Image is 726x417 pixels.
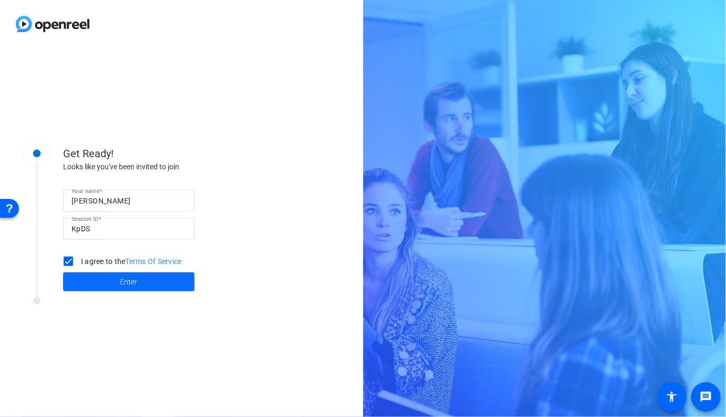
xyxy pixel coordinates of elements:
button: Enter [63,272,195,291]
mat-label: Session ID [71,216,98,222]
span: Enter [120,277,138,288]
mat-icon: message [700,391,712,403]
div: Get Ready! [63,146,273,161]
mat-label: Your name [71,188,99,194]
a: Terms Of Service [126,257,182,266]
div: Looks like you've been invited to join [63,161,273,172]
mat-icon: accessibility [666,391,678,403]
label: I agree to the [79,256,182,267]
